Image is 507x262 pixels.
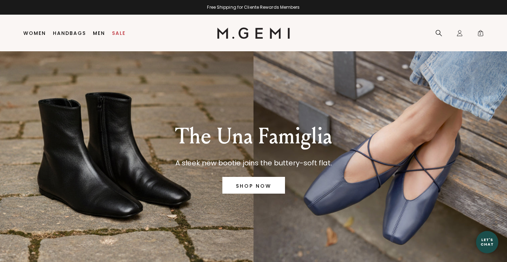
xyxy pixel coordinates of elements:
img: M.Gemi [217,28,290,39]
a: SHOP NOW [222,177,285,194]
span: 2 [477,31,484,38]
a: Handbags [53,30,86,36]
p: A sleek new bootie joins the buttery-soft flat. [175,157,332,169]
a: Women [23,30,46,36]
a: Sale [112,30,126,36]
div: Let's Chat [476,238,498,246]
a: Men [93,30,105,36]
p: The Una Famiglia [175,124,332,149]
